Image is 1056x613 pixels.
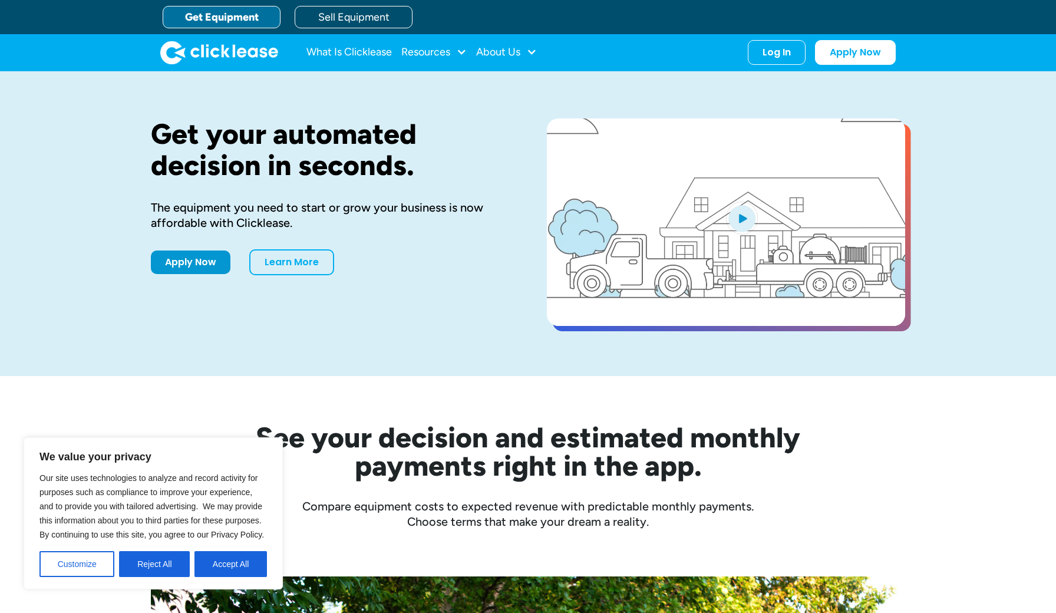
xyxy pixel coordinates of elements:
[249,249,334,275] a: Learn More
[119,551,190,577] button: Reject All
[151,499,905,529] div: Compare equipment costs to expected revenue with predictable monthly payments. Choose terms that ...
[295,6,412,28] a: Sell Equipment
[401,41,467,64] div: Resources
[151,251,230,274] a: Apply Now
[151,200,509,230] div: The equipment you need to start or grow your business is now affordable with Clicklease.
[815,40,896,65] a: Apply Now
[160,41,278,64] img: Clicklease logo
[476,41,537,64] div: About Us
[547,118,905,326] a: open lightbox
[39,473,264,539] span: Our site uses technologies to analyze and record activity for purposes such as compliance to impr...
[763,47,791,58] div: Log In
[24,437,283,589] div: We value your privacy
[198,423,858,480] h2: See your decision and estimated monthly payments right in the app.
[163,6,280,28] a: Get Equipment
[39,450,267,464] p: We value your privacy
[194,551,267,577] button: Accept All
[39,551,114,577] button: Customize
[306,41,392,64] a: What Is Clicklease
[160,41,278,64] a: home
[726,202,758,235] img: Blue play button logo on a light blue circular background
[151,118,509,181] h1: Get your automated decision in seconds.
